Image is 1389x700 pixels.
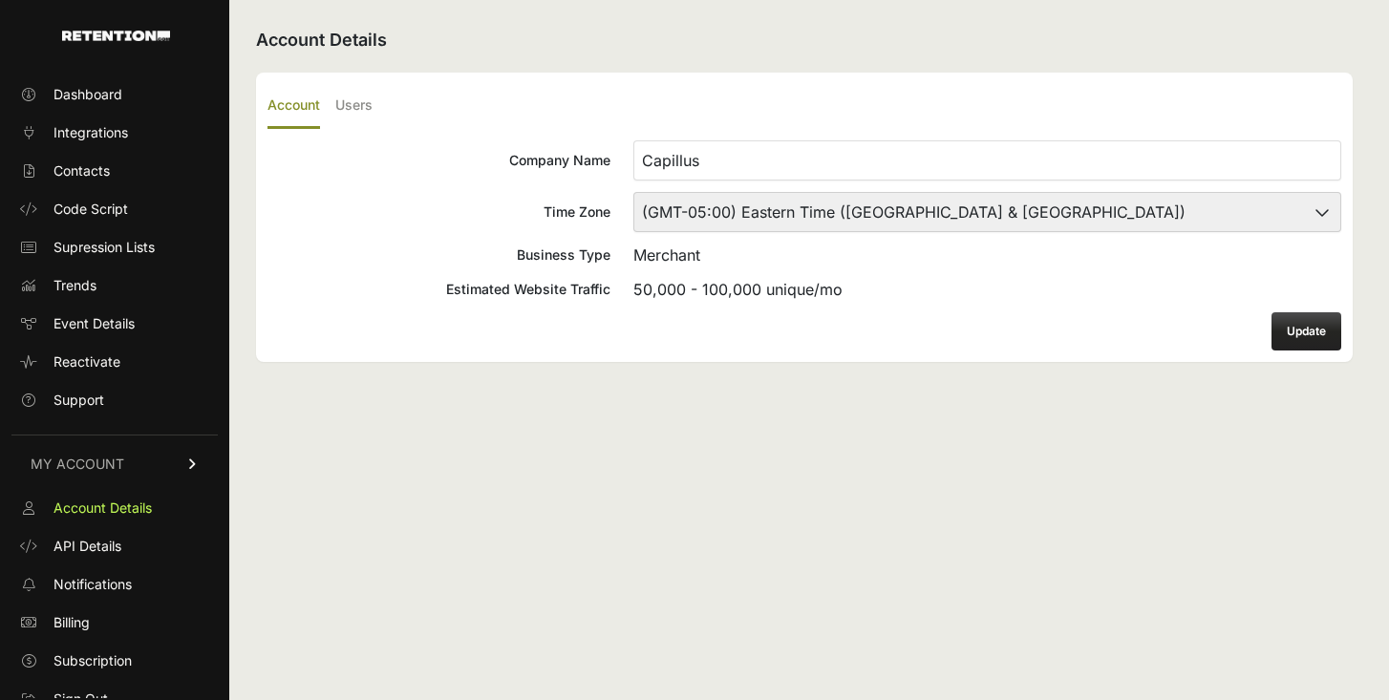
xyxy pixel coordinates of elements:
[62,31,170,41] img: Retention.com
[267,245,610,265] div: Business Type
[11,156,218,186] a: Contacts
[267,84,320,129] label: Account
[53,276,96,295] span: Trends
[53,498,152,518] span: Account Details
[256,27,1353,53] h2: Account Details
[53,613,90,632] span: Billing
[11,385,218,415] a: Support
[11,194,218,224] a: Code Script
[53,391,104,410] span: Support
[11,347,218,377] a: Reactivate
[11,493,218,523] a: Account Details
[633,244,1341,266] div: Merchant
[53,314,135,333] span: Event Details
[11,117,218,148] a: Integrations
[633,192,1341,232] select: Time Zone
[53,651,132,670] span: Subscription
[11,569,218,600] a: Notifications
[11,232,218,263] a: Supression Lists
[53,123,128,142] span: Integrations
[11,270,218,301] a: Trends
[53,161,110,180] span: Contacts
[11,308,218,339] a: Event Details
[53,85,122,104] span: Dashboard
[11,435,218,493] a: MY ACCOUNT
[11,531,218,562] a: API Details
[53,575,132,594] span: Notifications
[31,455,124,474] span: MY ACCOUNT
[53,537,121,556] span: API Details
[11,607,218,638] a: Billing
[267,280,610,299] div: Estimated Website Traffic
[53,352,120,371] span: Reactivate
[267,202,610,222] div: Time Zone
[633,278,1341,301] div: 50,000 - 100,000 unique/mo
[11,79,218,110] a: Dashboard
[267,151,610,170] div: Company Name
[1271,312,1341,350] button: Update
[335,84,373,129] label: Users
[633,140,1341,180] input: Company Name
[11,646,218,676] a: Subscription
[53,200,128,219] span: Code Script
[53,238,155,257] span: Supression Lists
